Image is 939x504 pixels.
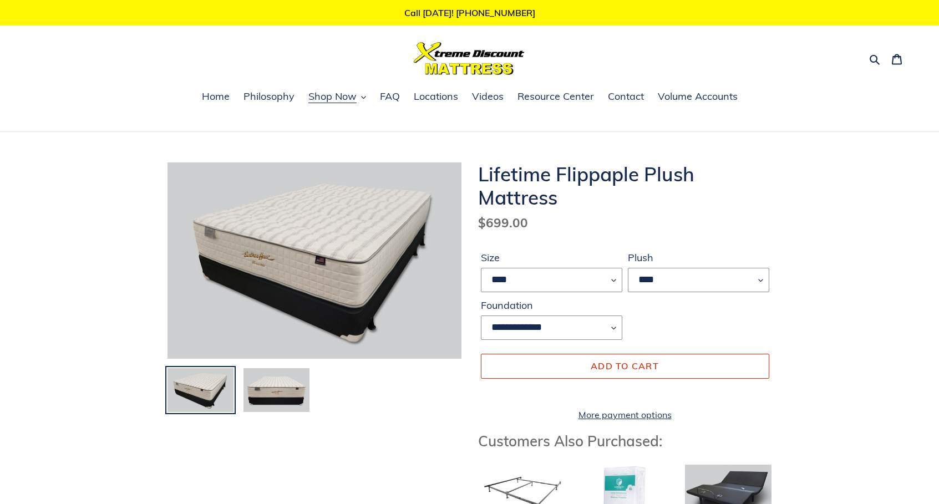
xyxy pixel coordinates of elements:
span: Philosophy [243,90,295,103]
label: Size [481,250,622,265]
span: FAQ [380,90,400,103]
label: Plush [628,250,769,265]
span: Home [202,90,230,103]
a: Resource Center [512,89,600,105]
a: Locations [408,89,464,105]
span: Shop Now [308,90,357,103]
h3: Customers Also Purchased: [478,432,772,450]
label: Foundation [481,298,622,313]
img: Load image into Gallery viewer, Lifetime-flippable-plush-mattress-and-foundation [242,367,311,414]
a: Philosophy [238,89,300,105]
span: Resource Center [517,90,594,103]
span: Locations [414,90,458,103]
a: Home [196,89,235,105]
span: Add to cart [591,360,659,371]
button: Shop Now [303,89,372,105]
img: Xtreme Discount Mattress [414,42,525,75]
h1: Lifetime Flippaple Plush Mattress [478,162,772,209]
img: Load image into Gallery viewer, Lifetime-flippable-plush-mattress-and-foundation-angled-view [166,367,235,414]
span: Contact [608,90,644,103]
a: Videos [466,89,509,105]
a: Contact [602,89,649,105]
a: Volume Accounts [652,89,743,105]
span: $699.00 [478,215,528,231]
span: Videos [472,90,504,103]
a: FAQ [374,89,405,105]
span: Volume Accounts [658,90,738,103]
button: Add to cart [481,354,769,378]
a: More payment options [481,408,769,421]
